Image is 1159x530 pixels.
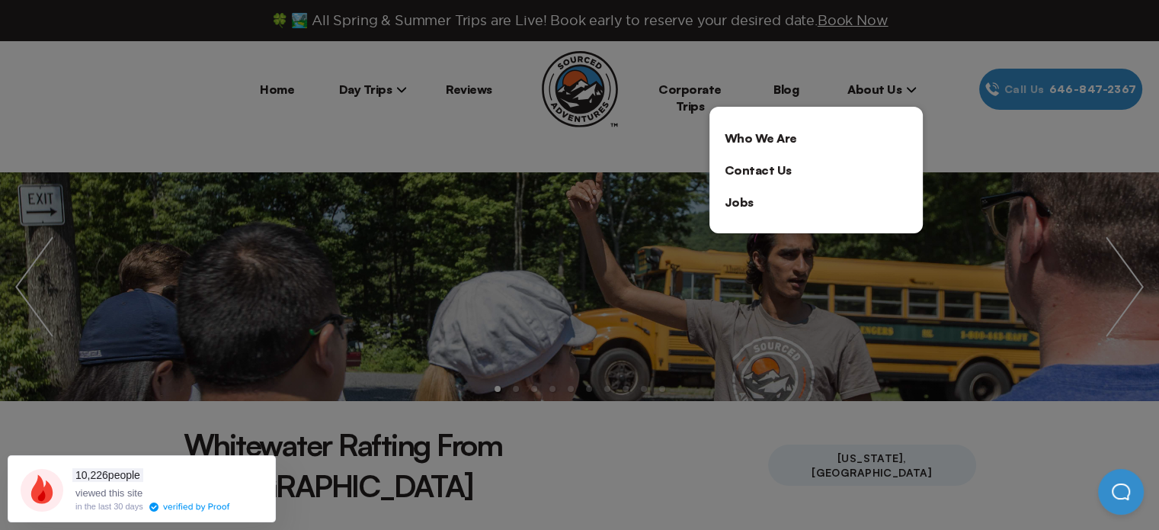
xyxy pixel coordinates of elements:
[75,503,143,511] div: in the last 30 days
[709,122,923,154] a: Who We Are
[709,186,923,218] a: Jobs
[75,487,142,499] span: viewed this site
[1098,469,1144,515] iframe: Help Scout Beacon - Open
[75,469,108,481] span: 10,226
[709,154,923,186] a: Contact Us
[72,468,143,482] span: people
